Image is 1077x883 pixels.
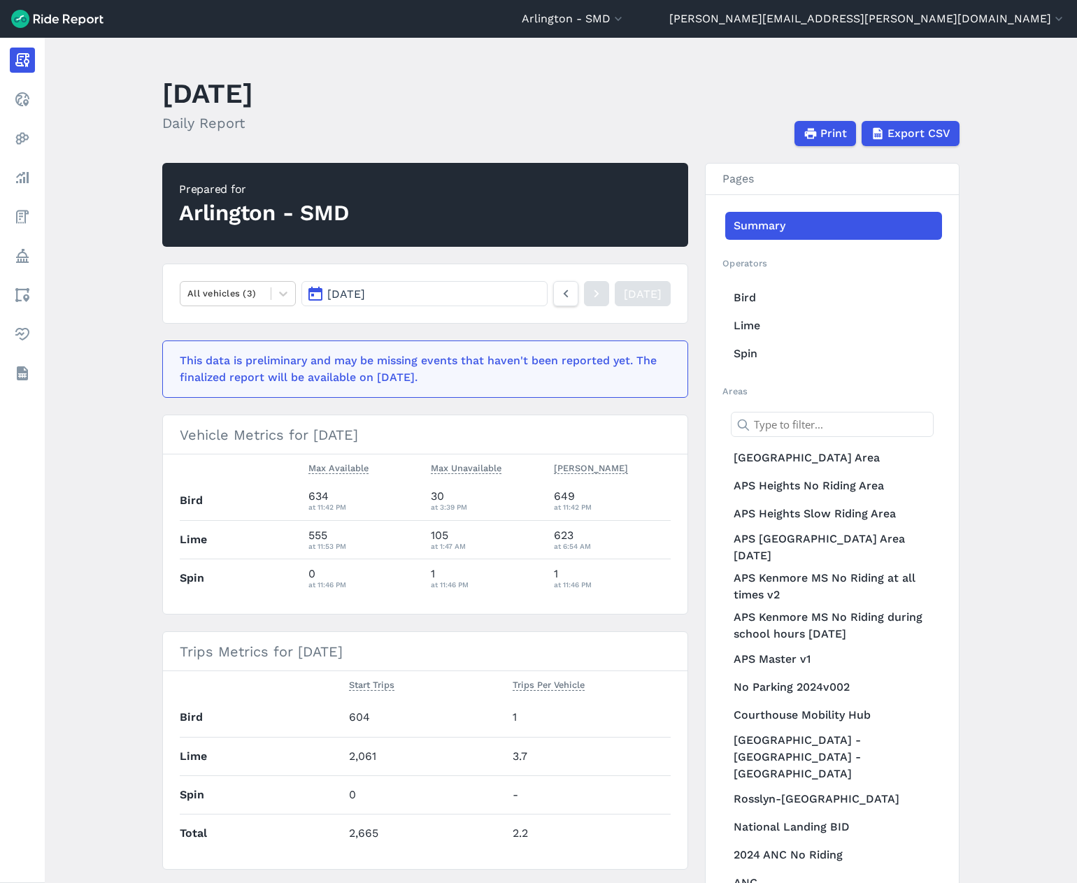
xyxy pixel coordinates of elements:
[725,673,942,701] a: No Parking 2024v002
[10,126,35,151] a: Heatmaps
[615,281,671,306] a: [DATE]
[180,814,343,852] th: Total
[431,460,501,474] span: Max Unavailable
[349,677,394,694] button: Start Trips
[554,540,671,552] div: at 6:54 AM
[327,287,365,301] span: [DATE]
[10,165,35,190] a: Analyze
[431,501,543,513] div: at 3:39 PM
[349,677,394,691] span: Start Trips
[507,737,671,775] td: 3.7
[180,775,343,814] th: Spin
[162,74,253,113] h1: [DATE]
[554,488,671,513] div: 649
[308,460,369,477] button: Max Available
[820,125,847,142] span: Print
[10,361,35,386] a: Datasets
[162,113,253,134] h2: Daily Report
[725,444,942,472] a: [GEOGRAPHIC_DATA] Area
[725,606,942,645] a: APS Kenmore MS No Riding during school hours [DATE]
[725,284,942,312] a: Bird
[179,181,348,198] div: Prepared for
[431,566,543,591] div: 1
[725,701,942,729] a: Courthouse Mobility Hub
[554,501,671,513] div: at 11:42 PM
[308,501,420,513] div: at 11:42 PM
[308,540,420,552] div: at 11:53 PM
[11,10,104,28] img: Ride Report
[554,460,628,474] span: [PERSON_NAME]
[431,460,501,477] button: Max Unavailable
[431,488,543,513] div: 30
[669,10,1066,27] button: [PERSON_NAME][EMAIL_ADDRESS][PERSON_NAME][DOMAIN_NAME]
[725,785,942,813] a: Rosslyn-[GEOGRAPHIC_DATA]
[343,814,507,852] td: 2,665
[794,121,856,146] button: Print
[725,645,942,673] a: APS Master v1
[706,164,959,195] h3: Pages
[522,10,625,27] button: Arlington - SMD
[725,813,942,841] a: National Landing BID
[862,121,960,146] button: Export CSV
[180,482,303,520] th: Bird
[301,281,548,306] button: [DATE]
[180,559,303,597] th: Spin
[725,841,942,869] a: 2024 ANC No Riding
[725,340,942,368] a: Spin
[343,698,507,737] td: 604
[10,204,35,229] a: Fees
[725,312,942,340] a: Lime
[725,528,942,567] a: APS [GEOGRAPHIC_DATA] Area [DATE]
[180,737,343,775] th: Lime
[507,698,671,737] td: 1
[725,472,942,500] a: APS Heights No Riding Area
[308,488,420,513] div: 634
[554,460,628,477] button: [PERSON_NAME]
[554,527,671,552] div: 623
[887,125,950,142] span: Export CSV
[725,500,942,528] a: APS Heights Slow Riding Area
[308,566,420,591] div: 0
[10,243,35,268] a: Policy
[507,775,671,814] td: -
[554,566,671,591] div: 1
[722,257,942,270] h2: Operators
[180,520,303,559] th: Lime
[731,412,934,437] input: Type to filter...
[431,540,543,552] div: at 1:47 AM
[179,198,348,229] div: Arlington - SMD
[725,212,942,240] a: Summary
[431,527,543,552] div: 105
[163,632,687,671] h3: Trips Metrics for [DATE]
[513,677,585,691] span: Trips Per Vehicle
[308,527,420,552] div: 555
[431,578,543,591] div: at 11:46 PM
[180,698,343,737] th: Bird
[725,729,942,785] a: [GEOGRAPHIC_DATA] - [GEOGRAPHIC_DATA] - [GEOGRAPHIC_DATA]
[507,814,671,852] td: 2.2
[722,385,942,398] h2: Areas
[180,352,662,386] div: This data is preliminary and may be missing events that haven't been reported yet. The finalized ...
[10,282,35,308] a: Areas
[10,87,35,112] a: Realtime
[163,415,687,454] h3: Vehicle Metrics for [DATE]
[343,737,507,775] td: 2,061
[725,567,942,606] a: APS Kenmore MS No Riding at all times v2
[343,775,507,814] td: 0
[513,677,585,694] button: Trips Per Vehicle
[308,460,369,474] span: Max Available
[10,48,35,73] a: Report
[10,322,35,347] a: Health
[308,578,420,591] div: at 11:46 PM
[554,578,671,591] div: at 11:46 PM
